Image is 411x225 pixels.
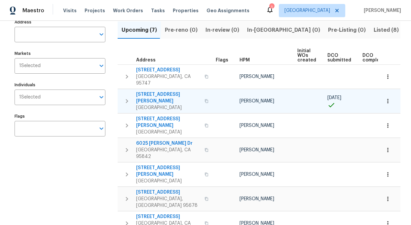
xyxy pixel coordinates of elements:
[136,213,201,220] span: [STREET_ADDRESS]
[15,114,105,118] label: Flags
[328,25,366,35] span: Pre-Listing (0)
[165,25,198,35] span: Pre-reno (0)
[136,67,201,73] span: [STREET_ADDRESS]
[362,53,385,62] span: DCO complete
[269,4,274,11] div: 1
[97,61,106,70] button: Open
[19,94,41,100] span: 1 Selected
[297,49,316,62] span: Initial WOs created
[240,99,274,103] span: [PERSON_NAME]
[97,93,106,102] button: Open
[173,7,199,14] span: Properties
[205,25,239,35] span: In-review (0)
[22,7,44,14] span: Maestro
[374,25,399,35] span: Listed (8)
[19,63,41,69] span: 1 Selected
[240,123,274,128] span: [PERSON_NAME]
[136,58,156,62] span: Address
[15,83,105,87] label: Individuals
[122,25,157,35] span: Upcoming (7)
[63,7,77,14] span: Visits
[247,25,320,35] span: In-[GEOGRAPHIC_DATA] (0)
[327,95,341,100] span: [DATE]
[136,116,201,129] span: [STREET_ADDRESS][PERSON_NAME]
[136,189,201,196] span: [STREET_ADDRESS]
[15,20,105,24] label: Address
[361,7,401,14] span: [PERSON_NAME]
[240,197,274,201] span: [PERSON_NAME]
[240,148,274,152] span: [PERSON_NAME]
[136,91,201,104] span: [STREET_ADDRESS][PERSON_NAME]
[85,7,105,14] span: Projects
[136,165,201,178] span: [STREET_ADDRESS][PERSON_NAME]
[97,30,106,39] button: Open
[136,104,201,111] span: [GEOGRAPHIC_DATA]
[284,7,330,14] span: [GEOGRAPHIC_DATA]
[136,196,201,209] span: [GEOGRAPHIC_DATA], [GEOGRAPHIC_DATA] 95678
[97,124,106,133] button: Open
[136,178,201,184] span: [GEOGRAPHIC_DATA]
[136,140,201,147] span: 6025 [PERSON_NAME] Dr
[216,58,228,62] span: Flags
[240,74,274,79] span: [PERSON_NAME]
[327,53,351,62] span: DCO submitted
[151,8,165,13] span: Tasks
[136,129,201,135] span: [GEOGRAPHIC_DATA]
[206,7,249,14] span: Geo Assignments
[136,147,201,160] span: [GEOGRAPHIC_DATA], CA 95842
[240,172,274,177] span: [PERSON_NAME]
[240,58,250,62] span: HPM
[113,7,143,14] span: Work Orders
[15,52,105,56] label: Markets
[136,73,201,87] span: [GEOGRAPHIC_DATA], CA 95747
